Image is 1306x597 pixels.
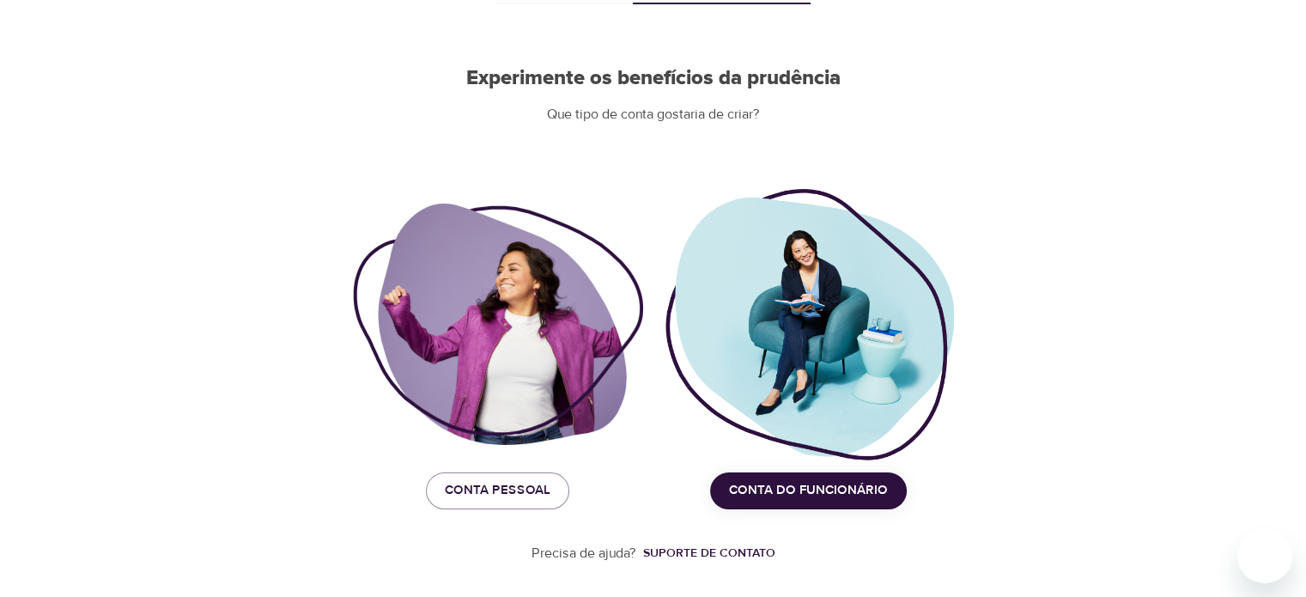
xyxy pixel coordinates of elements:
button: Conta Pessoal [426,472,569,509]
a: Suporte de contato [636,545,775,562]
h2: Experimente os benefícios da prudência [353,66,954,91]
p: Que tipo de conta gostaria de criar? [353,105,954,125]
button: Conta do funcionário [710,472,907,509]
span: Conta Pessoal [445,479,550,502]
div: Suporte de contato [643,545,775,562]
p: Precisa de ajuda? [532,544,636,563]
span: Conta do funcionário [729,479,888,502]
iframe: Botão para abrir a janela de mensagens [1237,528,1292,583]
